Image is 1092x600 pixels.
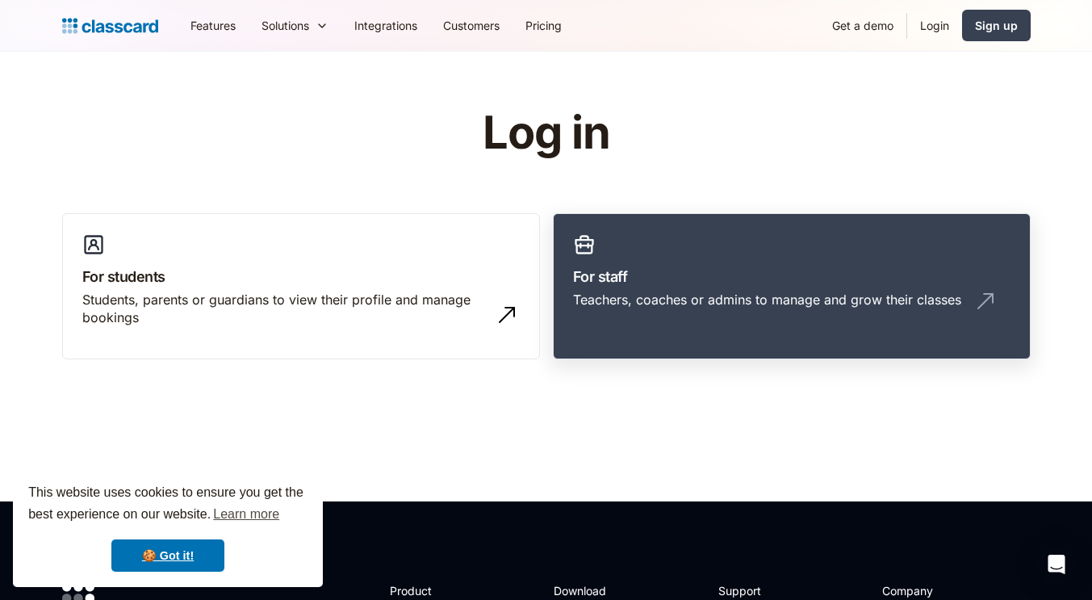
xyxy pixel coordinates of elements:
h3: For students [82,266,520,287]
a: Login [907,7,962,44]
a: Customers [430,7,513,44]
div: Sign up [975,17,1018,34]
h2: Company [882,582,989,599]
a: For studentsStudents, parents or guardians to view their profile and manage bookings [62,213,540,360]
a: Integrations [341,7,430,44]
a: Features [178,7,249,44]
div: Students, parents or guardians to view their profile and manage bookings [82,291,487,327]
div: Open Intercom Messenger [1037,545,1076,584]
span: This website uses cookies to ensure you get the best experience on our website. [28,483,308,527]
h1: Log in [290,108,802,158]
div: Solutions [249,7,341,44]
h2: Product [390,582,476,599]
a: Get a demo [819,7,906,44]
div: Solutions [261,17,309,34]
div: cookieconsent [13,468,323,587]
a: Sign up [962,10,1031,41]
h2: Download [554,582,620,599]
a: For staffTeachers, coaches or admins to manage and grow their classes [553,213,1031,360]
div: Teachers, coaches or admins to manage and grow their classes [573,291,961,308]
a: home [62,15,158,37]
a: Pricing [513,7,575,44]
a: dismiss cookie message [111,539,224,572]
h2: Support [718,582,784,599]
h3: For staff [573,266,1010,287]
a: learn more about cookies [211,502,282,527]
